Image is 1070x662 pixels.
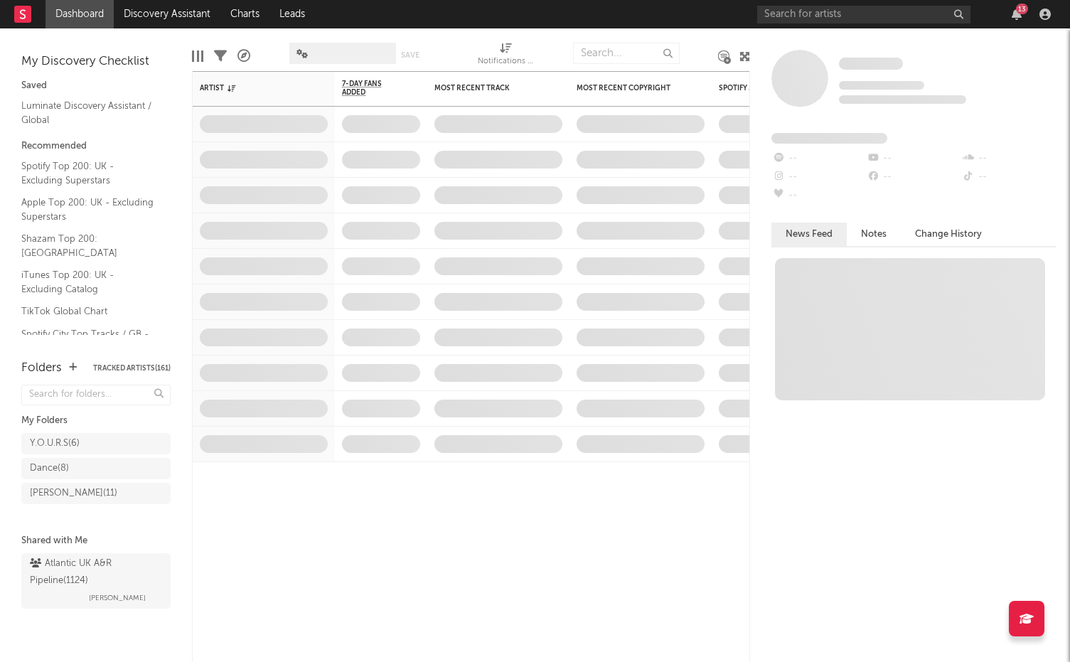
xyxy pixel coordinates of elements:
[21,326,156,356] a: Spotify City Top Tracks / GB - Excluding Superstars
[21,267,156,297] a: iTunes Top 200: UK - Excluding Catalog
[1016,4,1028,14] div: 13
[21,53,171,70] div: My Discovery Checklist
[961,168,1056,186] div: --
[30,435,80,452] div: Y.O.U.R.S ( 6 )
[30,555,159,589] div: Atlantic UK A&R Pipeline ( 1124 )
[21,231,156,260] a: Shazam Top 200: [GEOGRAPHIC_DATA]
[200,84,306,92] div: Artist
[21,412,171,429] div: My Folders
[237,36,250,77] div: A&R Pipeline
[401,51,419,59] button: Save
[21,385,171,405] input: Search for folders...
[342,80,399,97] span: 7-Day Fans Added
[757,6,970,23] input: Search for artists
[30,485,117,502] div: [PERSON_NAME] ( 11 )
[21,483,171,504] a: [PERSON_NAME](11)
[21,533,171,550] div: Shared with Me
[866,149,961,168] div: --
[21,360,62,377] div: Folders
[839,58,903,70] span: Some Artist
[21,159,156,188] a: Spotify Top 200: UK - Excluding Superstars
[771,168,866,186] div: --
[771,186,866,205] div: --
[901,223,996,246] button: Change History
[771,149,866,168] div: --
[1012,9,1022,20] button: 13
[93,365,171,372] button: Tracked Artists(161)
[434,84,541,92] div: Most Recent Track
[839,57,903,71] a: Some Artist
[771,223,847,246] button: News Feed
[961,149,1056,168] div: --
[771,133,887,144] span: Fans Added by Platform
[719,84,825,92] div: Spotify Monthly Listeners
[866,168,961,186] div: --
[21,195,156,224] a: Apple Top 200: UK - Excluding Superstars
[21,78,171,95] div: Saved
[89,589,146,607] span: [PERSON_NAME]
[21,458,171,479] a: Dance(8)
[214,36,227,77] div: Filters
[577,84,683,92] div: Most Recent Copyright
[21,433,171,454] a: Y.O.U.R.S(6)
[192,36,203,77] div: Edit Columns
[21,138,171,155] div: Recommended
[21,553,171,609] a: Atlantic UK A&R Pipeline(1124)[PERSON_NAME]
[847,223,901,246] button: Notes
[573,43,680,64] input: Search...
[30,460,69,477] div: Dance ( 8 )
[839,95,966,104] span: 0 fans last week
[839,81,924,90] span: Tracking Since: [DATE]
[21,304,156,319] a: TikTok Global Chart
[478,53,535,70] div: Notifications (Artist)
[21,98,156,127] a: Luminate Discovery Assistant / Global
[478,36,535,77] div: Notifications (Artist)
